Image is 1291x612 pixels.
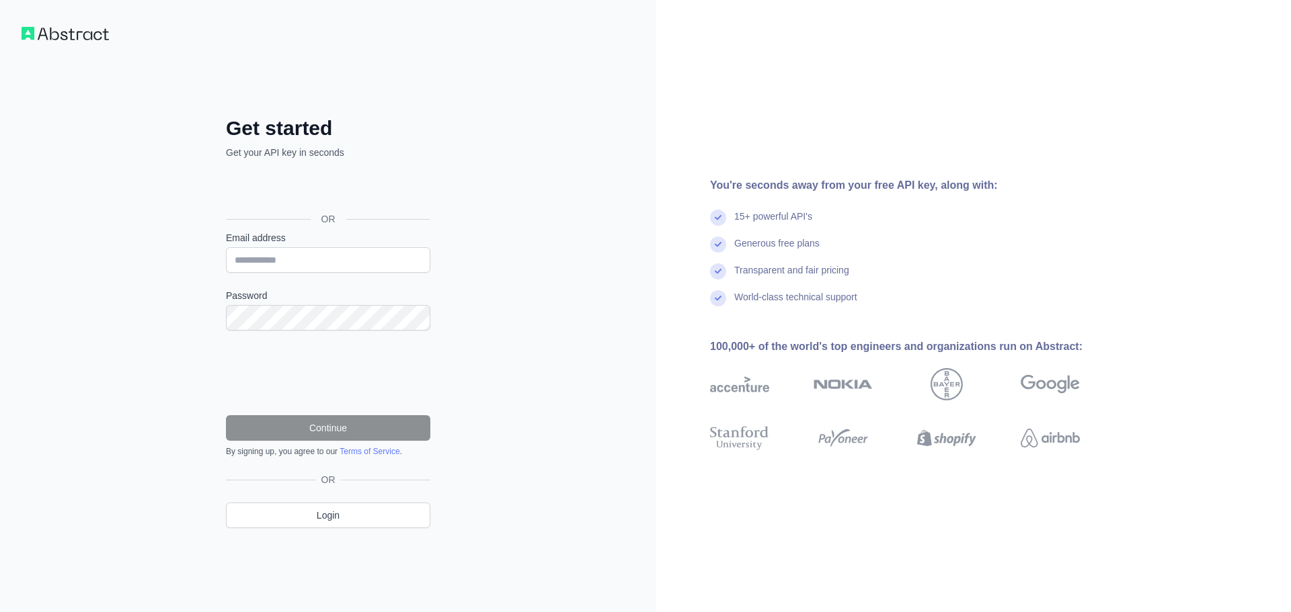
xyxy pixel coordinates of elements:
label: Email address [226,231,430,245]
span: OR [316,473,341,486]
img: Workflow [22,27,109,40]
div: 15+ powerful API's [734,210,812,236]
div: World-class technical support [734,290,857,317]
div: You're seconds away from your free API key, along with: [710,177,1123,193]
img: check mark [710,210,726,226]
img: check mark [710,236,726,253]
div: Generous free plans [734,236,820,263]
img: payoneer [814,423,873,453]
img: bayer [931,368,963,400]
label: Password [226,289,430,302]
img: shopify [917,423,976,453]
img: check mark [710,290,726,306]
span: OR [311,212,346,226]
img: stanford university [710,423,769,453]
p: Get your API key in seconds [226,146,430,159]
button: Continue [226,415,430,441]
h2: Get started [226,116,430,140]
img: nokia [814,368,873,400]
div: By signing up, you agree to our . [226,446,430,457]
a: Login [226,502,430,528]
iframe: Sign in with Google Button [219,174,434,204]
img: check mark [710,263,726,279]
div: 100,000+ of the world's top engineers and organizations run on Abstract: [710,339,1123,355]
img: google [1021,368,1080,400]
a: Terms of Service [340,447,399,456]
iframe: reCAPTCHA [226,347,430,399]
img: accenture [710,368,769,400]
div: Transparent and fair pricing [734,263,849,290]
img: airbnb [1021,423,1080,453]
